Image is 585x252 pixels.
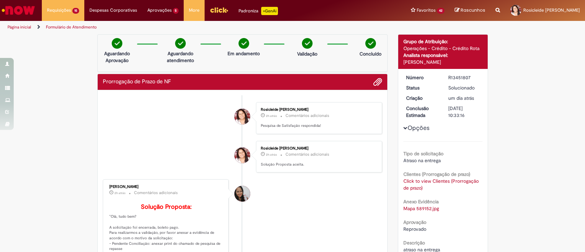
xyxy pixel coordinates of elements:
[448,95,480,101] div: 27/08/2025 11:16:04
[417,7,436,14] span: Favoritos
[285,113,329,119] small: Comentários adicionais
[461,7,485,13] span: Rascunhos
[403,38,483,45] div: Grupo de Atribuição:
[285,152,329,157] small: Comentários adicionais
[141,203,192,211] b: Solução Proposta:
[403,219,426,225] b: Aprovação
[403,171,470,177] b: Clientes (Prorrogação de prazo)
[1,3,36,17] img: ServiceNow
[437,8,444,14] span: 42
[403,199,439,205] b: Anexo Evidência
[109,185,223,189] div: [PERSON_NAME]
[455,7,485,14] a: Rascunhos
[403,205,439,212] a: Download de Mapa 589152.jpg
[173,8,179,14] span: 5
[261,146,375,151] div: Rosicleide [PERSON_NAME]
[403,151,443,157] b: Tipo de solicitação
[175,38,186,49] img: check-circle-green.png
[189,7,199,14] span: More
[234,186,250,202] div: undefined Online
[234,147,250,163] div: Rosicleide De Fatima Cabral Moraes
[523,7,580,13] span: Rosicleide [PERSON_NAME]
[210,5,228,15] img: click_logo_yellow_360x200.png
[239,38,249,49] img: check-circle-green.png
[448,74,480,81] div: R13451807
[403,157,441,164] span: Atraso na entrega
[100,50,134,64] p: Aguardando Aprovação
[403,178,479,191] a: Click to view Clientes (Prorrogação de prazo)
[403,226,426,232] span: Reprovado
[266,153,277,157] time: 28/08/2025 10:45:19
[8,24,31,30] a: Página inicial
[234,109,250,124] div: Rosicleide De Fatima Cabral Moraes
[302,38,313,49] img: check-circle-green.png
[112,38,122,49] img: check-circle-green.png
[114,191,125,195] time: 28/08/2025 10:45:06
[134,190,178,196] small: Comentários adicionais
[448,84,480,91] div: Solucionado
[403,45,483,52] div: Operações - Crédito - Crédito Rota
[365,38,376,49] img: check-circle-green.png
[47,7,71,14] span: Requisições
[448,95,474,101] time: 27/08/2025 11:16:04
[359,50,381,57] p: Concluído
[239,7,278,15] div: Padroniza
[403,59,483,65] div: [PERSON_NAME]
[72,8,79,14] span: 15
[103,79,171,85] h2: Prorrogação de Prazo de NF Histórico de tíquete
[228,50,260,57] p: Em andamento
[114,191,125,195] span: 2h atrás
[403,52,483,59] div: Analista responsável:
[401,84,443,91] dt: Status
[261,162,375,167] p: Solução Proposta aceita.
[261,108,375,112] div: Rosicleide [PERSON_NAME]
[89,7,137,14] span: Despesas Corporativas
[147,7,172,14] span: Aprovações
[373,77,382,86] button: Adicionar anexos
[164,50,197,64] p: Aguardando atendimento
[46,24,97,30] a: Formulário de Atendimento
[401,74,443,81] dt: Número
[403,240,425,246] b: Descrição
[448,105,480,119] div: [DATE] 10:33:16
[5,21,385,34] ul: Trilhas de página
[448,95,474,101] span: um dia atrás
[266,114,277,118] span: 2h atrás
[261,7,278,15] p: +GenAi
[401,95,443,101] dt: Criação
[261,123,375,129] p: Pesquisa de Satisfação respondida!
[266,153,277,157] span: 2h atrás
[266,114,277,118] time: 28/08/2025 10:45:34
[401,105,443,119] dt: Conclusão Estimada
[297,50,317,57] p: Validação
